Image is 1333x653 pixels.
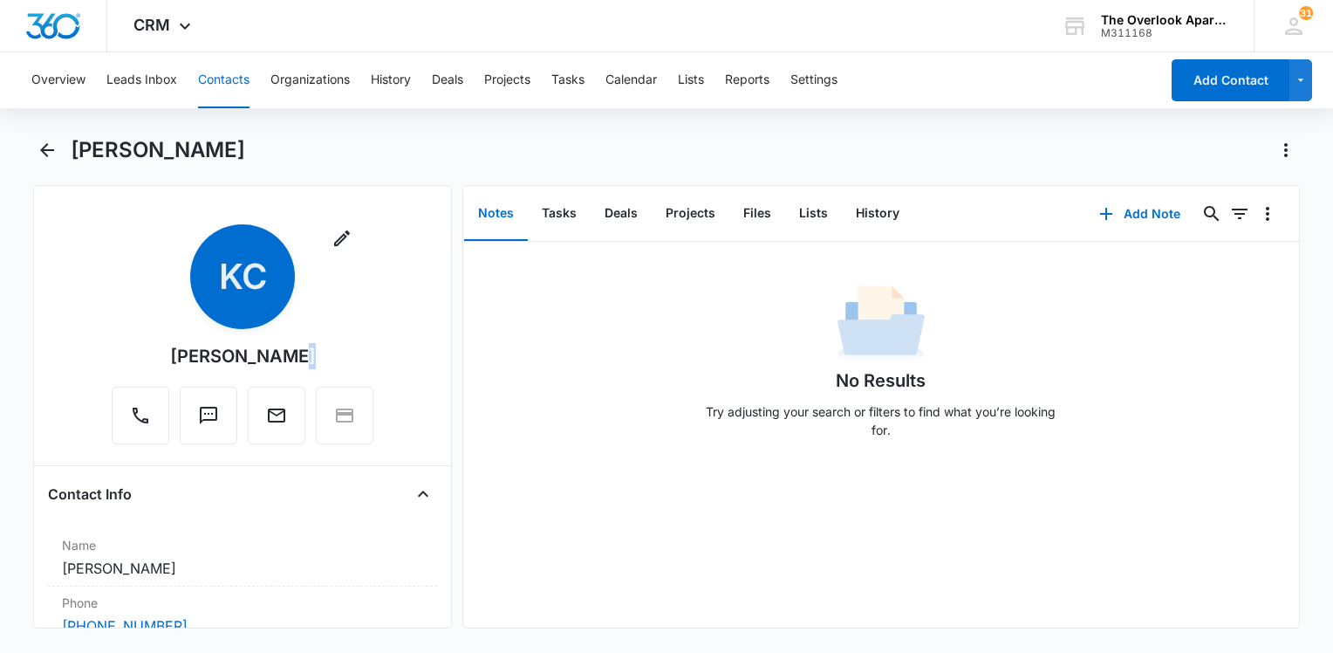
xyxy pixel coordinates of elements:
[432,52,463,108] button: Deals
[1226,200,1254,228] button: Filters
[133,16,170,34] span: CRM
[1101,27,1228,39] div: account id
[1299,6,1313,20] div: notifications count
[1272,136,1300,164] button: Actions
[371,52,411,108] button: History
[528,187,591,241] button: Tasks
[790,52,837,108] button: Settings
[1198,200,1226,228] button: Search...
[48,484,132,505] h4: Contact Info
[48,529,437,587] div: Name[PERSON_NAME]
[409,480,437,508] button: Close
[837,280,925,368] img: No Data
[484,52,530,108] button: Projects
[31,52,85,108] button: Overview
[551,52,584,108] button: Tasks
[464,187,528,241] button: Notes
[71,137,245,163] h1: [PERSON_NAME]
[836,368,926,394] h1: No Results
[106,52,177,108] button: Leads Inbox
[1254,200,1282,228] button: Overflow Menu
[112,387,169,444] button: Call
[62,558,423,579] dd: [PERSON_NAME]
[33,136,60,164] button: Back
[678,52,704,108] button: Lists
[190,224,295,329] span: KC
[785,187,842,241] button: Lists
[698,402,1064,439] p: Try adjusting your search or filters to find what you’re looking for.
[1172,59,1289,101] button: Add Contact
[170,343,316,369] div: [PERSON_NAME]
[180,414,237,429] a: Text
[591,187,652,241] button: Deals
[842,187,913,241] button: History
[605,52,657,108] button: Calendar
[62,536,423,554] label: Name
[729,187,785,241] button: Files
[1299,6,1313,20] span: 31
[1082,193,1198,235] button: Add Note
[652,187,729,241] button: Projects
[248,414,305,429] a: Email
[62,615,188,636] a: [PHONE_NUMBER]
[198,52,250,108] button: Contacts
[1101,13,1228,27] div: account name
[270,52,350,108] button: Organizations
[112,414,169,429] a: Call
[725,52,769,108] button: Reports
[180,387,237,444] button: Text
[48,587,437,644] div: Phone[PHONE_NUMBER]
[248,387,305,444] button: Email
[62,594,423,612] label: Phone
